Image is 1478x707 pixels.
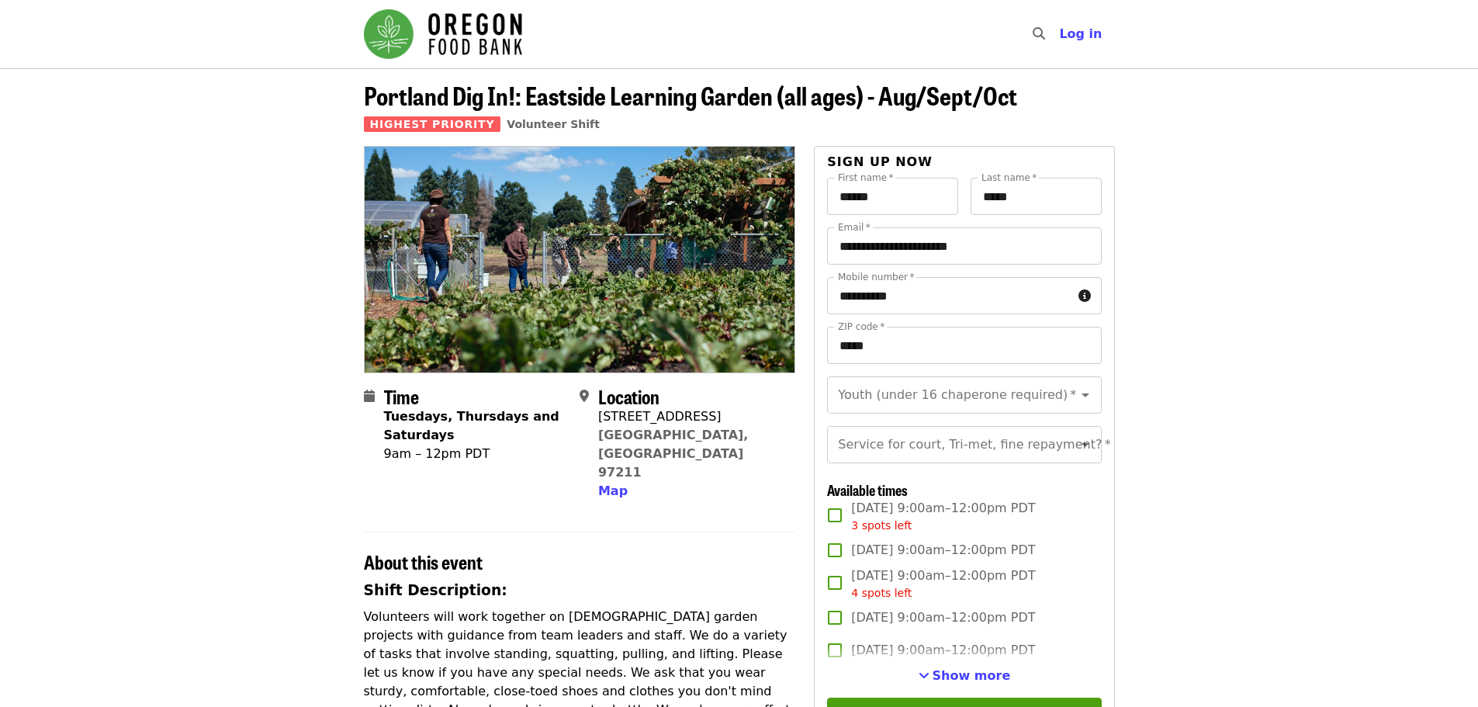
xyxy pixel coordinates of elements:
span: [DATE] 9:00am–12:00pm PDT [851,541,1035,560]
span: [DATE] 9:00am–12:00pm PDT [851,499,1035,534]
input: ZIP code [827,327,1101,364]
span: Time [384,383,419,410]
input: Search [1054,16,1067,53]
i: calendar icon [364,389,375,404]
label: Last name [981,173,1037,182]
span: [DATE] 9:00am–12:00pm PDT [851,608,1035,627]
span: [DATE] 9:00am–12:00pm PDT [851,567,1035,601]
span: 4 spots left [851,587,912,599]
div: [STREET_ADDRESS] [598,407,783,426]
img: Portland Dig In!: Eastside Learning Garden (all ages) - Aug/Sept/Oct organized by Oregon Food Bank [365,147,795,372]
span: Location [598,383,659,410]
label: Mobile number [838,272,914,282]
strong: Shift Description: [364,582,507,598]
button: See more timeslots [919,667,1011,685]
input: Mobile number [827,277,1071,314]
div: 9am – 12pm PDT [384,445,567,463]
input: Last name [971,178,1102,215]
span: Map [598,483,628,498]
span: 3 spots left [851,519,912,532]
img: Oregon Food Bank - Home [364,9,522,59]
strong: Tuesdays, Thursdays and Saturdays [384,409,559,442]
input: First name [827,178,958,215]
a: [GEOGRAPHIC_DATA], [GEOGRAPHIC_DATA] 97211 [598,428,749,480]
span: [DATE] 9:00am–12:00pm PDT [851,641,1035,660]
i: circle-info icon [1078,289,1091,303]
i: map-marker-alt icon [580,389,589,404]
button: Log in [1047,19,1114,50]
span: Show more [933,668,1011,683]
span: Highest Priority [364,116,501,132]
button: Open [1075,434,1096,456]
label: ZIP code [838,322,884,331]
label: First name [838,173,894,182]
a: Volunteer Shift [507,118,600,130]
span: Available times [827,480,908,500]
i: search icon [1033,26,1045,41]
span: Portland Dig In!: Eastside Learning Garden (all ages) - Aug/Sept/Oct [364,77,1017,113]
span: Sign up now [827,154,933,169]
button: Open [1075,384,1096,406]
label: Email [838,223,871,232]
span: About this event [364,548,483,575]
input: Email [827,227,1101,265]
span: Log in [1059,26,1102,41]
button: Map [598,482,628,501]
